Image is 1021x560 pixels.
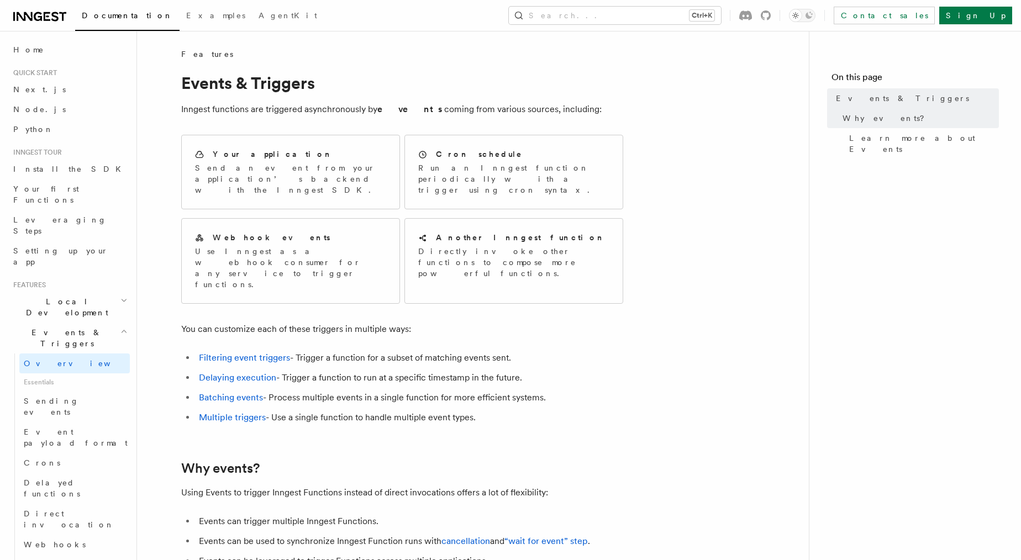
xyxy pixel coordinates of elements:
[418,162,609,196] p: Run an Inngest function periodically with a trigger using cron syntax.
[24,397,79,416] span: Sending events
[199,372,276,383] a: Delaying execution
[181,485,623,500] p: Using Events to trigger Inngest Functions instead of direct invocations offers a lot of flexibility:
[195,162,386,196] p: Send an event from your application’s backend with the Inngest SDK.
[181,218,400,304] a: Webhook eventsUse Inngest as a webhook consumer for any service to trigger functions.
[9,292,130,323] button: Local Development
[196,350,623,366] li: - Trigger a function for a subset of matching events sent.
[199,392,263,403] a: Batching events
[13,125,54,134] span: Python
[418,246,609,279] p: Directly invoke other functions to compose more powerful functions.
[19,373,130,391] span: Essentials
[181,102,623,117] p: Inngest functions are triggered asynchronously by coming from various sources, including:
[436,232,605,243] h2: Another Inngest function
[404,135,623,209] a: Cron scheduleRun an Inngest function periodically with a trigger using cron syntax.
[181,49,233,60] span: Features
[13,165,128,173] span: Install the SDK
[13,246,108,266] span: Setting up your app
[836,93,969,104] span: Events & Triggers
[831,71,999,88] h4: On this page
[9,179,130,210] a: Your first Functions
[690,10,714,21] kbd: Ctrl+K
[24,458,60,467] span: Crons
[504,536,588,546] a: “wait for event” step
[24,359,138,368] span: Overview
[9,159,130,179] a: Install the SDK
[13,85,66,94] span: Next.js
[9,148,62,157] span: Inngest tour
[19,504,130,535] a: Direct invocation
[838,108,999,128] a: Why events?
[9,119,130,139] a: Python
[82,11,173,20] span: Documentation
[436,149,523,160] h2: Cron schedule
[939,7,1012,24] a: Sign Up
[9,323,130,353] button: Events & Triggers
[404,218,623,304] a: Another Inngest functionDirectly invoke other functions to compose more powerful functions.
[509,7,721,24] button: Search...Ctrl+K
[377,104,444,114] strong: events
[213,232,330,243] h2: Webhook events
[834,7,935,24] a: Contact sales
[186,11,245,20] span: Examples
[9,80,130,99] a: Next.js
[789,9,815,22] button: Toggle dark mode
[196,533,623,549] li: Events can be used to synchronize Inngest Function runs with and .
[19,353,130,373] a: Overview
[24,427,128,447] span: Event payload format
[9,241,130,272] a: Setting up your app
[252,3,324,30] a: AgentKit
[19,391,130,422] a: Sending events
[181,73,623,93] h1: Events & Triggers
[843,113,932,124] span: Why events?
[19,453,130,473] a: Crons
[24,478,80,498] span: Delayed functions
[13,44,44,55] span: Home
[196,370,623,385] li: - Trigger a function to run at a specific timestamp in the future.
[19,473,130,504] a: Delayed functions
[181,461,260,476] a: Why events?
[9,210,130,241] a: Leveraging Steps
[196,514,623,529] li: Events can trigger multiple Inngest Functions.
[9,40,130,60] a: Home
[196,390,623,405] li: - Process multiple events in a single function for more efficient systems.
[9,281,46,289] span: Features
[849,133,999,155] span: Learn more about Events
[9,68,57,77] span: Quick start
[213,149,333,160] h2: Your application
[19,422,130,453] a: Event payload format
[195,246,386,290] p: Use Inngest as a webhook consumer for any service to trigger functions.
[196,410,623,425] li: - Use a single function to handle multiple event types.
[441,536,490,546] a: cancellation
[13,215,107,235] span: Leveraging Steps
[75,3,180,31] a: Documentation
[181,321,623,337] p: You can customize each of these triggers in multiple ways:
[9,296,120,318] span: Local Development
[13,184,79,204] span: Your first Functions
[845,128,999,159] a: Learn more about Events
[180,3,252,30] a: Examples
[9,327,120,349] span: Events & Triggers
[199,412,266,422] a: Multiple triggers
[19,535,130,554] a: Webhooks
[24,540,86,549] span: Webhooks
[24,509,114,529] span: Direct invocation
[199,352,290,363] a: Filtering event triggers
[13,105,66,114] span: Node.js
[9,99,130,119] a: Node.js
[259,11,317,20] span: AgentKit
[831,88,999,108] a: Events & Triggers
[181,135,400,209] a: Your applicationSend an event from your application’s backend with the Inngest SDK.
